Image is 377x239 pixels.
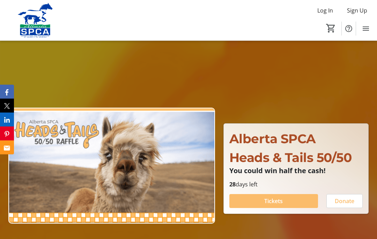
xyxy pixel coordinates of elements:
button: Tickets [229,194,318,208]
button: Cart [325,22,337,34]
p: You could win half the cash! [229,167,363,175]
span: Heads & Tails 50/50 [229,150,352,165]
button: Menu [359,22,373,36]
button: Log In [312,5,339,16]
img: Alberta SPCA's Logo [4,3,66,38]
span: Alberta SPCA [229,131,316,146]
p: days left [229,180,363,188]
button: Donate [326,194,363,208]
button: Sign Up [341,5,373,16]
span: Sign Up [347,6,367,15]
button: Help [342,22,356,36]
img: Campaign CTA Media Photo [8,108,215,224]
span: Donate [335,197,354,205]
span: 28 [229,180,236,188]
span: Log In [317,6,333,15]
span: Tickets [264,197,283,205]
